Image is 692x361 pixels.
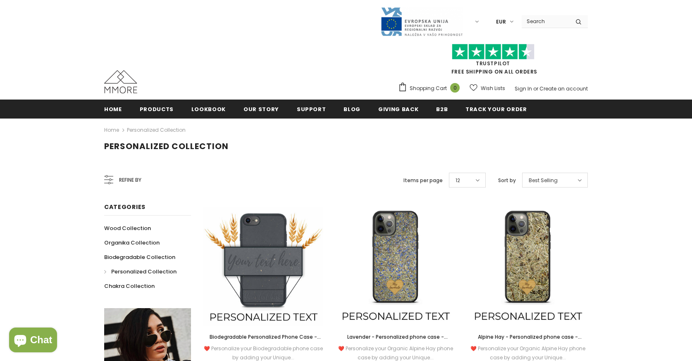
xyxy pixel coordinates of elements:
a: Home [104,125,119,135]
a: Lookbook [191,100,226,118]
span: Chakra Collection [104,282,155,290]
a: Javni Razpis [380,18,463,25]
span: Categories [104,203,146,211]
inbox-online-store-chat: Shopify online store chat [7,328,60,354]
span: Personalized Collection [104,140,229,152]
span: support [297,105,326,113]
span: Biodegradable Personalized Phone Case - Black [210,333,321,349]
a: Giving back [378,100,418,118]
label: Sort by [498,176,516,185]
span: Track your order [465,105,527,113]
span: Organika Collection [104,239,160,247]
span: Shopping Cart [410,84,447,93]
a: Products [140,100,174,118]
a: B2B [436,100,448,118]
a: Alpine Hay - Personalized phone case - Personalized gift [468,332,588,342]
span: Our Story [243,105,279,113]
span: or [533,85,538,92]
label: Items per page [403,176,443,185]
span: Best Selling [529,176,558,185]
span: Blog [344,105,360,113]
span: FREE SHIPPING ON ALL ORDERS [398,47,588,75]
span: EUR [496,18,506,26]
span: Giving back [378,105,418,113]
a: Home [104,100,122,118]
a: Chakra Collection [104,279,155,293]
a: Organika Collection [104,235,160,250]
span: B2B [436,105,448,113]
img: Javni Razpis [380,7,463,37]
a: Wish Lists [470,81,505,95]
span: Alpine Hay - Personalized phone case - Personalized gift [478,333,582,349]
a: support [297,100,326,118]
a: Our Story [243,100,279,118]
span: Refine by [119,176,141,185]
a: Track your order [465,100,527,118]
a: Shopping Cart 0 [398,82,464,95]
span: Products [140,105,174,113]
img: MMORE Cases [104,70,137,93]
span: Lookbook [191,105,226,113]
span: 12 [456,176,460,185]
a: Biodegradable Personalized Phone Case - Black [203,332,323,342]
input: Search Site [522,15,569,27]
a: Biodegradable Collection [104,250,175,264]
a: Personalized Collection [127,126,186,133]
a: Create an account [539,85,588,92]
span: Personalized Collection [111,268,177,275]
a: Sign In [515,85,532,92]
span: 0 [450,83,460,93]
a: Wood Collection [104,221,151,235]
span: Wish Lists [481,84,505,93]
span: Wood Collection [104,224,151,232]
span: Lavender - Personalized phone case - Personalized gift [347,333,448,349]
span: Home [104,105,122,113]
span: Biodegradable Collection [104,253,175,261]
a: Personalized Collection [104,264,177,279]
a: Blog [344,100,360,118]
a: Lavender - Personalized phone case - Personalized gift [336,332,456,342]
img: Trust Pilot Stars [452,44,535,60]
a: Trustpilot [476,60,510,67]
